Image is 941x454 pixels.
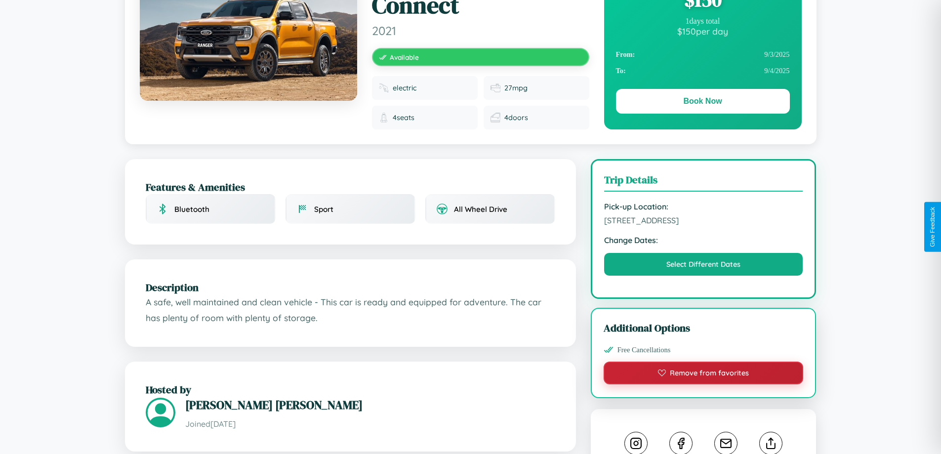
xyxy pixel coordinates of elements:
[390,53,419,61] span: Available
[379,113,389,123] img: Seats
[604,215,803,225] span: [STREET_ADDRESS]
[616,67,626,75] strong: To:
[491,113,500,123] img: Doors
[146,180,555,194] h2: Features & Amenities
[616,17,790,26] div: 1 days total
[616,46,790,63] div: 9 / 3 / 2025
[146,280,555,294] h2: Description
[616,63,790,79] div: 9 / 4 / 2025
[616,50,635,59] strong: From:
[454,205,507,214] span: All Wheel Drive
[491,83,500,93] img: Fuel efficiency
[604,202,803,211] strong: Pick-up Location:
[372,23,589,38] span: 2021
[504,113,528,122] span: 4 doors
[185,397,555,413] h3: [PERSON_NAME] [PERSON_NAME]
[929,207,936,247] div: Give Feedback
[616,26,790,37] div: $ 150 per day
[314,205,333,214] span: Sport
[604,235,803,245] strong: Change Dates:
[616,89,790,114] button: Book Now
[393,113,414,122] span: 4 seats
[393,83,416,92] span: electric
[146,294,555,326] p: A safe, well maintained and clean vehicle - This car is ready and equipped for adventure. The car...
[146,382,555,397] h2: Hosted by
[617,346,671,354] span: Free Cancellations
[604,321,804,335] h3: Additional Options
[174,205,209,214] span: Bluetooth
[504,83,528,92] span: 27 mpg
[604,253,803,276] button: Select Different Dates
[604,362,804,384] button: Remove from favorites
[379,83,389,93] img: Fuel type
[185,417,555,431] p: Joined [DATE]
[604,172,803,192] h3: Trip Details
